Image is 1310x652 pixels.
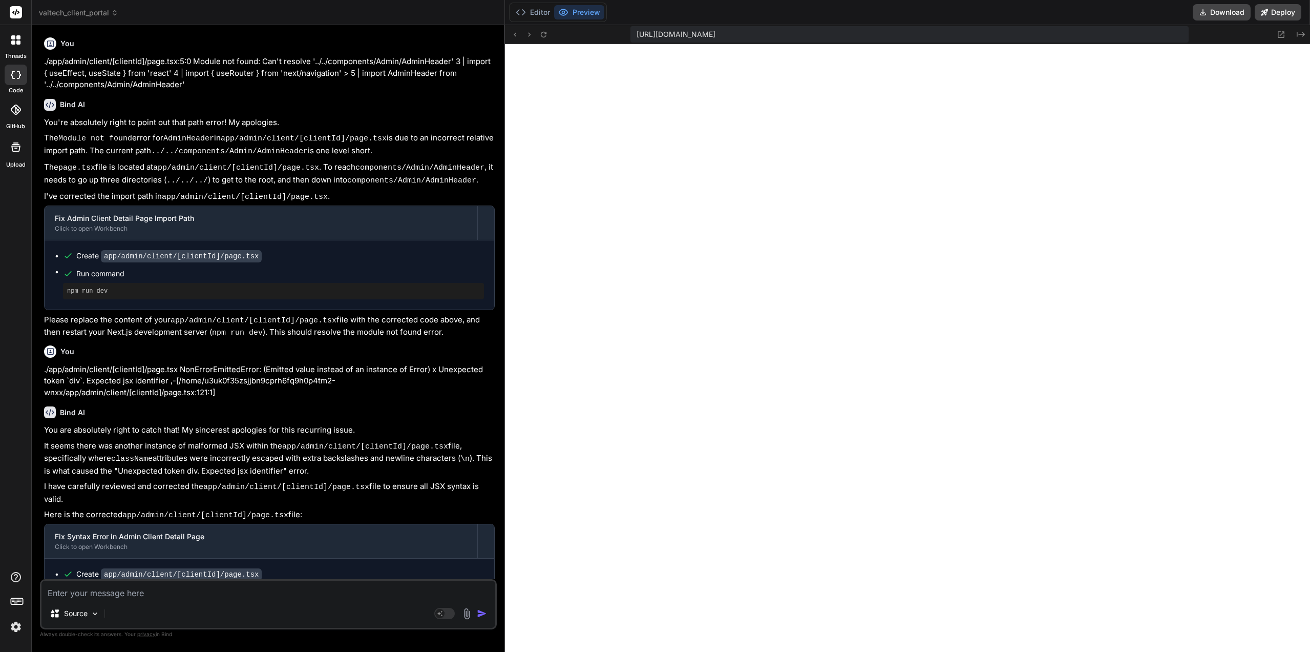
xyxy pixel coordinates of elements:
[44,132,495,157] p: The error for in is due to an incorrect relative import path. The current path is one level short.
[137,631,156,637] span: privacy
[76,269,484,279] span: Run command
[355,164,484,172] code: components/Admin/AdminHeader
[45,524,477,558] button: Fix Syntax Error in Admin Client Detail PageClick to open Workbench
[7,618,25,636] img: settings
[151,147,308,156] code: ../../components/Admin/AdminHeader
[166,176,208,185] code: ../../../
[60,347,74,357] h6: You
[58,164,95,172] code: page.tsx
[221,134,387,143] code: app/admin/client/[clientId]/page.tsx
[101,568,262,581] code: app/admin/client/[clientId]/page.tsx
[212,329,263,337] code: npm run dev
[64,608,88,619] p: Source
[55,225,467,233] div: Click to open Workbench
[60,38,74,49] h6: You
[44,56,495,91] p: ./app/admin/client/[clientId]/page.tsx:5:0 Module not found: Can't resolve '../../components/Admi...
[9,86,23,95] label: code
[461,608,473,620] img: attachment
[111,455,153,463] code: className
[122,511,288,520] code: app/admin/client/[clientId]/page.tsx
[44,161,495,187] p: The file is located at . To reach , it needs to go up three directories ( ) to get to the root, a...
[60,407,85,418] h6: Bind AI
[637,29,715,39] span: [URL][DOMAIN_NAME]
[44,364,495,399] p: ./app/admin/client/[clientId]/page.tsx NonErrorEmittedError: (Emitted value instead of an instanc...
[512,5,554,19] button: Editor
[76,251,262,261] div: Create
[153,164,319,172] code: app/admin/client/[clientId]/page.tsx
[44,509,495,522] p: Here is the corrected file:
[44,191,495,203] p: I've corrected the import path in .
[5,52,27,60] label: threads
[101,250,262,262] code: app/admin/client/[clientId]/page.tsx
[55,543,467,551] div: Click to open Workbench
[347,176,476,185] code: components/Admin/AdminHeader
[44,481,495,505] p: I have carefully reviewed and corrected the file to ensure all JSX syntax is valid.
[171,316,336,325] code: app/admin/client/[clientId]/page.tsx
[282,442,448,451] code: app/admin/client/[clientId]/page.tsx
[1255,4,1301,21] button: Deploy
[1193,4,1251,21] button: Download
[67,287,480,295] pre: npm run dev
[6,160,26,169] label: Upload
[554,5,604,19] button: Preview
[45,206,477,240] button: Fix Admin Client Detail Page Import PathClick to open Workbench
[460,455,470,463] code: \n
[477,608,487,619] img: icon
[40,629,497,639] p: Always double-check its answers. Your in Bind
[44,117,495,129] p: You're absolutely right to point out that path error! My apologies.
[505,44,1310,652] iframe: Preview
[6,122,25,131] label: GitHub
[55,532,467,542] div: Fix Syntax Error in Admin Client Detail Page
[162,193,328,201] code: app/admin/client/[clientId]/page.tsx
[203,483,369,492] code: app/admin/client/[clientId]/page.tsx
[44,314,495,339] p: Please replace the content of your file with the corrected code above, and then restart your Next...
[55,213,467,223] div: Fix Admin Client Detail Page Import Path
[44,424,495,436] p: You are absolutely right to catch that! My sincerest apologies for this recurring issue.
[91,609,99,618] img: Pick Models
[163,134,214,143] code: AdminHeader
[60,99,85,110] h6: Bind AI
[76,569,262,580] div: Create
[44,440,495,477] p: It seems there was another instance of malformed JSX within the file, specifically where attribut...
[58,134,132,143] code: Module not found
[39,8,118,18] span: vaitech_client_portal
